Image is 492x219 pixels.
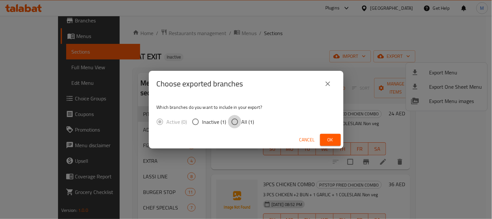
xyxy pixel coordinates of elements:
[157,79,243,89] h2: Choose exported branches
[299,136,315,144] span: Cancel
[242,118,254,126] span: All (1)
[157,104,336,110] p: Which branches do you want to include in your export?
[320,134,341,146] button: Ok
[320,76,336,92] button: close
[202,118,226,126] span: Inactive (1)
[167,118,187,126] span: Active (0)
[325,136,336,144] span: Ok
[297,134,318,146] button: Cancel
